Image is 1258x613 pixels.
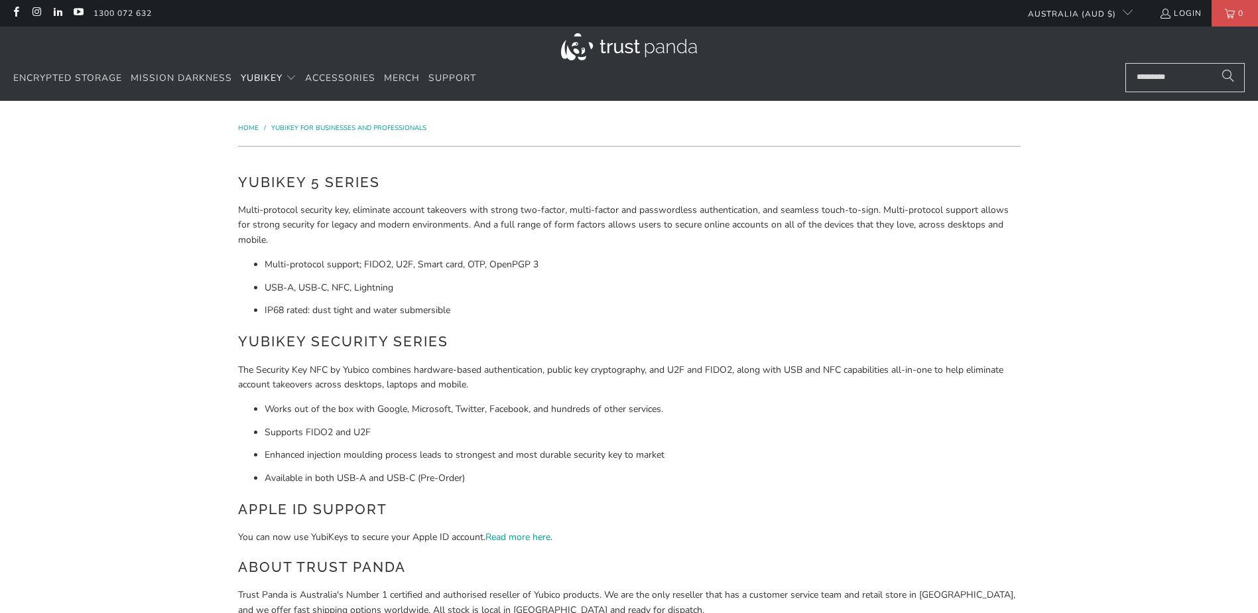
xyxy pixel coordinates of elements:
button: Search [1212,63,1245,92]
li: USB-A, USB-C, NFC, Lightning [265,281,1021,295]
a: Read more here [485,531,550,543]
h2: Apple ID Support [238,499,1021,520]
h2: YubiKey 5 Series [238,172,1021,193]
a: Trust Panda Australia on Instagram [31,8,42,19]
span: Accessories [305,72,375,84]
span: Merch [384,72,420,84]
span: Mission Darkness [131,72,232,84]
a: Encrypted Storage [13,63,122,94]
a: Support [428,63,476,94]
p: Multi-protocol security key, eliminate account takeovers with strong two-factor, multi-factor and... [238,203,1021,247]
p: You can now use YubiKeys to secure your Apple ID account. . [238,530,1021,545]
a: Trust Panda Australia on Facebook [10,8,21,19]
li: Supports FIDO2 and U2F [265,425,1021,440]
nav: Translation missing: en.navigation.header.main_nav [13,63,476,94]
h2: About Trust Panda [238,557,1021,578]
a: Mission Darkness [131,63,232,94]
span: Encrypted Storage [13,72,122,84]
a: YubiKey for Businesses and Professionals [271,123,426,133]
li: Works out of the box with Google, Microsoft, Twitter, Facebook, and hundreds of other services. [265,402,1021,417]
a: Trust Panda Australia on YouTube [72,8,84,19]
span: / [264,123,266,133]
a: 1300 072 632 [94,6,152,21]
span: Support [428,72,476,84]
a: Accessories [305,63,375,94]
img: Trust Panda Australia [561,33,697,60]
p: The Security Key NFC by Yubico combines hardware-based authentication, public key cryptography, a... [238,363,1021,393]
li: IP68 rated: dust tight and water submersible [265,303,1021,318]
a: Merch [384,63,420,94]
a: Home [238,123,261,133]
a: Trust Panda Australia on LinkedIn [52,8,63,19]
input: Search... [1125,63,1245,92]
span: YubiKey [241,72,283,84]
h2: YubiKey Security Series [238,331,1021,352]
li: Multi-protocol support; FIDO2, U2F, Smart card, OTP, OpenPGP 3 [265,257,1021,272]
summary: YubiKey [241,63,296,94]
li: Enhanced injection moulding process leads to strongest and most durable security key to market [265,448,1021,462]
span: Home [238,123,259,133]
a: Login [1159,6,1202,21]
li: Available in both USB-A and USB-C (Pre-Order) [265,471,1021,486]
